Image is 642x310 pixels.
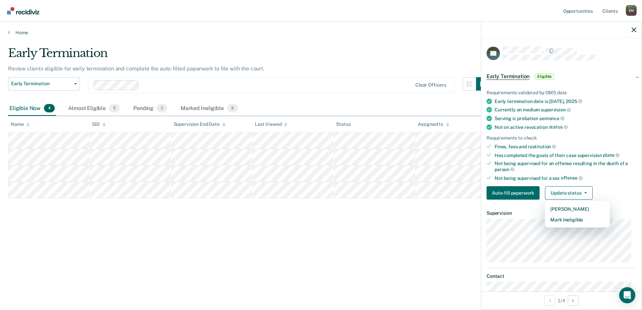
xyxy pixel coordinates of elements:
[626,5,637,16] button: Profile dropdown button
[549,124,568,130] span: status
[487,90,636,96] div: Requirements validated by OMS data
[157,104,167,113] span: 2
[174,121,226,127] div: Supervision End Date
[481,66,642,87] div: Early TerminationEligible
[566,99,582,104] span: 2025
[336,121,351,127] div: Status
[539,116,564,121] span: sentence
[495,167,514,172] span: person
[545,214,610,225] button: Mark Ineligible
[179,101,239,116] div: Marked Ineligible
[619,287,635,303] div: Open Intercom Messenger
[495,98,636,104] div: Early termination date is [DATE],
[8,30,634,36] a: Home
[561,175,583,180] span: offense
[92,121,106,127] div: SID
[8,46,490,65] div: Early Termination
[495,124,636,130] div: Not on active revocation
[8,65,265,72] p: Review clients eligible for early termination and complete the auto-filled paperwork to file with...
[132,101,169,116] div: Pending
[626,5,637,16] div: S M
[67,101,121,116] div: Almost Eligible
[495,152,636,158] div: Has completed the goals of their case supervision
[487,210,636,216] dt: Supervision
[487,186,542,200] a: Navigate to form link
[481,292,642,309] div: 1 / 4
[535,73,554,80] span: Eligible
[528,144,556,149] span: restitution
[11,121,30,127] div: Name
[568,295,579,306] button: Next Opportunity
[541,107,570,112] span: supervision
[487,135,636,141] div: Requirements to check
[227,104,238,113] span: 6
[487,73,530,80] span: Early Termination
[7,7,39,14] img: Recidiviz
[495,175,636,181] div: Not being supervised for a sex
[487,186,540,200] button: Auto-fill paperwork
[418,121,449,127] div: Assigned to
[545,204,610,214] button: [PERSON_NAME]
[44,104,55,113] span: 4
[544,295,555,306] button: Previous Opportunity
[495,144,636,150] div: Fines, fees and
[495,107,636,113] div: Currently on medium
[255,121,287,127] div: Last Viewed
[11,81,72,87] span: Early Termination
[495,115,636,121] div: Serving ic probation
[603,152,620,158] span: plans
[487,273,636,279] dt: Contact
[109,104,120,113] span: 5
[415,82,446,88] div: Clear officers
[495,161,636,172] div: Not being supervised for an offense resulting in the death of a
[8,101,56,116] div: Eligible Now
[545,186,592,200] button: Update status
